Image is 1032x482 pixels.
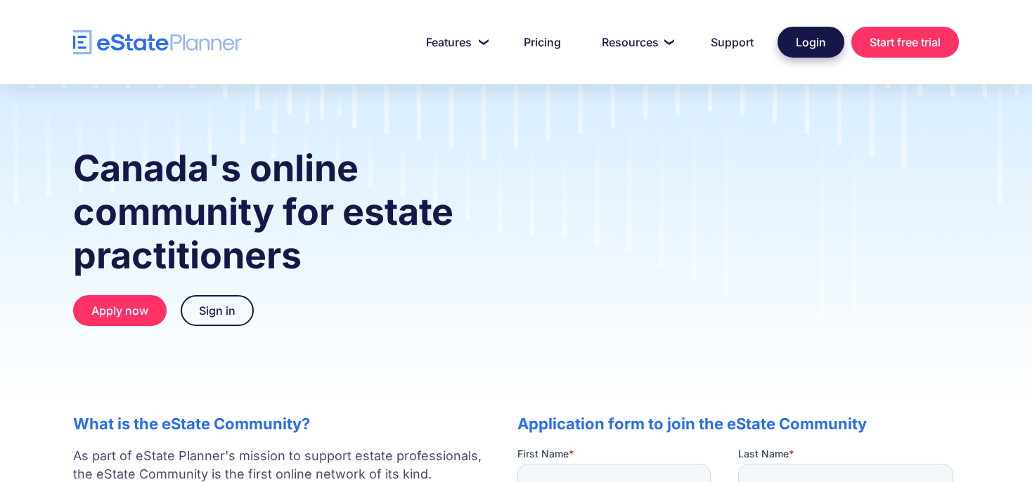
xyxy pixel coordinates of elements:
[517,415,959,433] h2: Application form to join the eState Community
[181,295,254,326] a: Sign in
[73,146,453,278] strong: Canada's online community for estate practitioners
[778,27,844,58] a: Login
[221,58,288,70] span: Phone number
[221,1,271,13] span: Last Name
[694,28,770,56] a: Support
[851,27,959,58] a: Start free trial
[585,28,687,56] a: Resources
[73,295,167,326] a: Apply now
[409,28,500,56] a: Features
[507,28,578,56] a: Pricing
[73,30,242,55] a: home
[73,415,489,433] h2: What is the eState Community?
